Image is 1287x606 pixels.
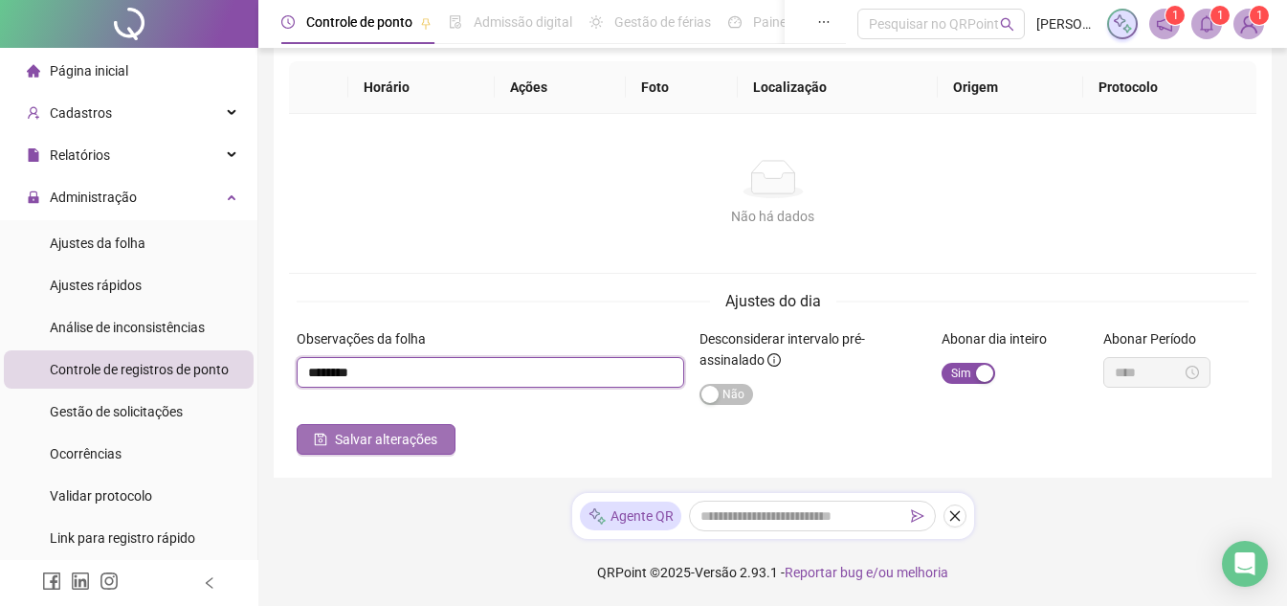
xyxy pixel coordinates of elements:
[281,15,295,29] span: clock-circle
[1217,9,1224,22] span: 1
[50,63,128,79] span: Página inicial
[1165,6,1185,25] sup: 1
[495,61,625,114] th: Ações
[27,148,40,162] span: file
[728,15,742,29] span: dashboard
[942,328,1059,349] label: Abonar dia inteiro
[1112,13,1133,34] img: sparkle-icon.fc2bf0ac1784a2077858766a79e2daf3.svg
[203,576,216,590] span: left
[767,353,781,367] span: info-circle
[50,278,142,293] span: Ajustes rápidos
[50,320,205,335] span: Análise de inconsistências
[297,424,455,455] button: Salvar alterações
[1083,61,1256,114] th: Protocolo
[335,429,437,450] span: Salvar alterações
[50,488,152,504] span: Validar protocolo
[1222,541,1268,587] div: Open Intercom Messenger
[314,433,327,446] span: save
[1250,6,1269,25] sup: Atualize o seu contato no menu Meus Dados
[50,446,122,461] span: Ocorrências
[258,539,1287,606] footer: QRPoint © 2025 - 2.93.1 -
[1156,15,1173,33] span: notification
[753,14,828,30] span: Painel do DP
[27,64,40,78] span: home
[738,61,939,114] th: Localização
[71,572,90,591] span: linkedin
[785,565,948,580] span: Reportar bug e/ou melhoria
[42,572,61,591] span: facebook
[588,506,607,527] img: sparkle-icon.fc2bf0ac1784a2077858766a79e2daf3.svg
[1198,15,1215,33] span: bell
[1210,6,1230,25] sup: 1
[948,509,962,523] span: close
[50,147,110,163] span: Relatórios
[1103,328,1209,349] label: Abonar Período
[50,530,195,546] span: Link para registro rápido
[580,502,681,530] div: Agente QR
[420,17,432,29] span: pushpin
[1036,13,1096,34] span: [PERSON_NAME]
[27,191,40,204] span: lock
[699,331,865,368] span: Desconsiderar intervalo pré-assinalado
[348,61,496,114] th: Horário
[50,404,183,419] span: Gestão de solicitações
[100,572,119,591] span: instagram
[50,236,145,251] span: Ajustes da folha
[817,15,831,29] span: ellipsis
[1000,17,1014,32] span: search
[50,362,229,377] span: Controle de registros de ponto
[50,105,112,121] span: Cadastros
[725,292,821,310] span: Ajustes do dia
[1172,9,1179,22] span: 1
[27,106,40,120] span: user-add
[911,509,924,523] span: send
[1256,9,1263,22] span: 1
[614,14,711,30] span: Gestão de férias
[50,190,137,205] span: Administração
[312,206,1233,227] div: Não há dados
[297,328,438,349] label: Observações da folha
[306,14,412,30] span: Controle de ponto
[589,15,603,29] span: sun
[1234,10,1263,38] img: 53874
[474,14,572,30] span: Admissão digital
[695,565,737,580] span: Versão
[938,61,1083,114] th: Origem
[449,15,462,29] span: file-done
[626,61,738,114] th: Foto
